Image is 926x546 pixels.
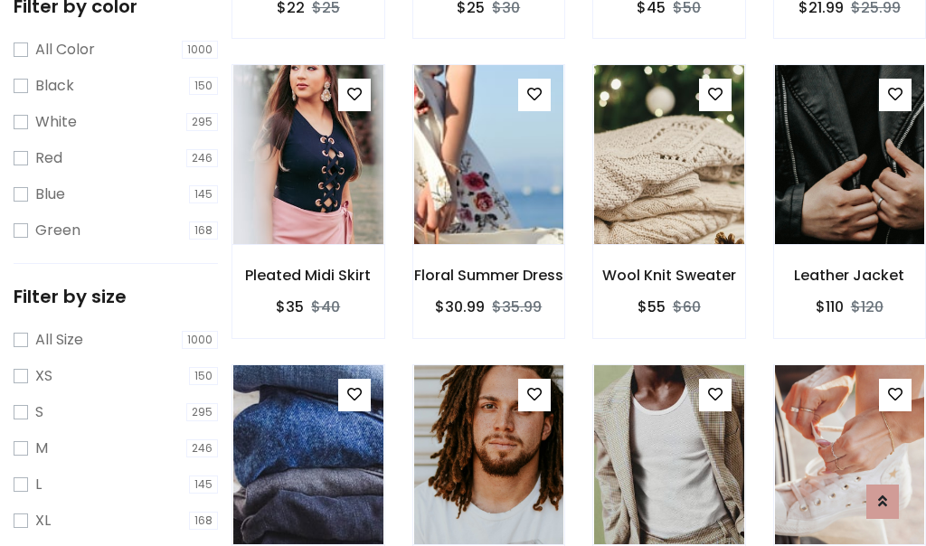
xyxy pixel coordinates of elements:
[774,267,926,284] h6: Leather Jacket
[232,267,384,284] h6: Pleated Midi Skirt
[182,41,218,59] span: 1000
[638,298,666,315] h6: $55
[276,298,304,315] h6: $35
[189,475,218,494] span: 145
[35,474,42,495] label: L
[35,365,52,387] label: XS
[673,297,701,317] del: $60
[35,438,48,459] label: M
[14,286,218,307] h5: Filter by size
[35,329,83,351] label: All Size
[35,184,65,205] label: Blue
[189,367,218,385] span: 150
[189,512,218,530] span: 168
[311,297,340,317] del: $40
[189,221,218,240] span: 168
[186,403,218,421] span: 295
[35,401,43,423] label: S
[851,297,883,317] del: $120
[435,298,485,315] h6: $30.99
[182,331,218,349] span: 1000
[35,39,95,61] label: All Color
[413,267,565,284] h6: Floral Summer Dress
[35,510,51,532] label: XL
[189,77,218,95] span: 150
[816,298,844,315] h6: $110
[593,267,745,284] h6: Wool Knit Sweater
[189,185,218,203] span: 145
[186,149,218,167] span: 246
[35,75,74,97] label: Black
[35,111,77,133] label: White
[35,147,62,169] label: Red
[186,113,218,131] span: 295
[35,220,80,241] label: Green
[186,439,218,457] span: 246
[492,297,542,317] del: $35.99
